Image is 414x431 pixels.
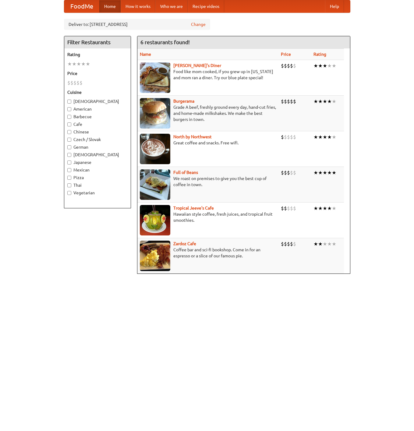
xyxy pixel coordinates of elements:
[332,205,336,212] li: ★
[67,159,128,165] label: Japanese
[290,98,293,105] li: $
[281,241,284,247] li: $
[64,19,210,30] div: Deliver to: [STREET_ADDRESS]
[313,62,318,69] li: ★
[173,99,194,104] a: Burgerama
[281,62,284,69] li: $
[327,205,332,212] li: ★
[67,51,128,58] h5: Rating
[287,241,290,247] li: $
[327,98,332,105] li: ★
[67,152,128,158] label: [DEMOGRAPHIC_DATA]
[76,79,80,86] li: $
[191,21,206,27] a: Change
[293,205,296,212] li: $
[173,206,214,210] a: Tropical Jeeve's Cafe
[281,205,284,212] li: $
[173,134,212,139] a: North by Northwest
[284,241,287,247] li: $
[80,79,83,86] li: $
[318,134,323,140] li: ★
[67,136,128,143] label: Czech / Slovak
[173,241,196,246] a: Zardoz Cafe
[67,100,71,104] input: [DEMOGRAPHIC_DATA]
[173,170,198,175] a: Full of Beans
[67,191,71,195] input: Vegetarian
[290,62,293,69] li: $
[140,140,276,146] p: Great coffee and snacks. Free wifi.
[67,129,128,135] label: Chinese
[284,169,287,176] li: $
[67,190,128,196] label: Vegetarian
[64,0,99,12] a: FoodMe
[173,63,221,68] b: [PERSON_NAME]'s Diner
[323,134,327,140] li: ★
[99,0,121,12] a: Home
[67,89,128,95] h5: Cuisine
[327,134,332,140] li: ★
[64,36,131,48] h4: Filter Restaurants
[313,241,318,247] li: ★
[332,134,336,140] li: ★
[67,161,71,164] input: Japanese
[290,134,293,140] li: $
[121,0,155,12] a: How it works
[67,107,71,111] input: American
[67,114,128,120] label: Barbecue
[140,134,170,164] img: north.jpg
[318,205,323,212] li: ★
[72,61,76,67] li: ★
[140,175,276,188] p: We roast on premises to give you the best cup of coffee in town.
[284,98,287,105] li: $
[67,115,71,119] input: Barbecue
[293,98,296,105] li: $
[70,79,73,86] li: $
[327,241,332,247] li: ★
[140,69,276,81] p: Food like mom cooked, if you grew up in [US_STATE] and mom ran a diner. Try our blue plate special!
[287,169,290,176] li: $
[287,98,290,105] li: $
[287,205,290,212] li: $
[293,169,296,176] li: $
[81,61,86,67] li: ★
[323,241,327,247] li: ★
[67,121,128,127] label: Cafe
[290,169,293,176] li: $
[287,134,290,140] li: $
[332,98,336,105] li: ★
[323,169,327,176] li: ★
[327,169,332,176] li: ★
[140,52,151,57] a: Name
[290,241,293,247] li: $
[281,52,291,57] a: Price
[318,241,323,247] li: ★
[67,61,72,67] li: ★
[284,134,287,140] li: $
[67,79,70,86] li: $
[76,61,81,67] li: ★
[67,182,128,188] label: Thai
[284,205,287,212] li: $
[323,205,327,212] li: ★
[281,98,284,105] li: $
[313,169,318,176] li: ★
[67,183,71,187] input: Thai
[140,211,276,223] p: Hawaiian style coffee, fresh juices, and tropical fruit smoothies.
[67,176,71,180] input: Pizza
[140,62,170,93] img: sallys.jpg
[290,205,293,212] li: $
[140,39,190,45] ng-pluralize: 6 restaurants found!
[67,175,128,181] label: Pizza
[67,144,128,150] label: German
[67,130,71,134] input: Chinese
[140,205,170,235] img: jeeves.jpg
[313,134,318,140] li: ★
[67,70,128,76] h5: Price
[67,138,71,142] input: Czech / Slovak
[323,98,327,105] li: ★
[323,62,327,69] li: ★
[67,145,71,149] input: German
[313,98,318,105] li: ★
